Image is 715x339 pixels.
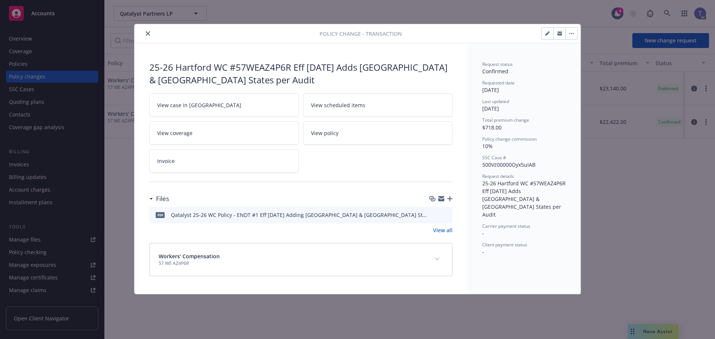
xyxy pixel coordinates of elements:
[443,211,449,219] button: preview file
[482,105,499,112] span: [DATE]
[482,161,536,168] span: 500Vz00000Oyx5uIAB
[482,80,515,86] span: Requested date
[482,61,513,67] span: Request status
[149,61,452,86] div: 25-26 Hartford WC #57WEAZ4P6R Eff [DATE] Adds [GEOGRAPHIC_DATA] & [GEOGRAPHIC_DATA] States per Audit
[143,29,152,38] button: close
[482,154,506,161] span: SSC Case #
[482,86,499,93] span: [DATE]
[311,129,339,137] span: View policy
[303,121,452,145] a: View policy
[159,252,220,260] span: Workers' Compensation
[150,243,452,276] div: Workers' Compensation57 WE AZ4P6Rexpand content
[482,248,484,255] span: -
[482,242,527,248] span: Client payment status
[157,101,241,109] span: View case in [GEOGRAPHIC_DATA]
[149,149,299,173] a: Invoice
[171,211,428,219] div: Qatalyst 25-26 WC Policy - ENDT #1 Eff [DATE] Adding [GEOGRAPHIC_DATA] & [GEOGRAPHIC_DATA] States...
[482,124,502,131] span: $718.00
[159,260,220,267] span: 57 WE AZ4P6R
[482,223,530,229] span: Carrier payment status
[311,101,365,109] span: View scheduled items
[431,211,437,219] button: download file
[149,93,299,117] a: View case in [GEOGRAPHIC_DATA]
[149,194,169,204] div: Files
[157,129,193,137] span: View coverage
[482,136,537,142] span: Policy change commission
[482,117,529,123] span: Total premium change
[149,121,299,145] a: View coverage
[157,157,175,165] span: Invoice
[482,173,514,179] span: Request details
[156,194,169,204] h3: Files
[482,143,493,150] span: 10%
[320,30,402,38] span: Policy change - Transaction
[303,93,452,117] a: View scheduled items
[482,180,567,218] span: 25-26 Hartford WC #57WEAZ4P6R Eff [DATE] Adds [GEOGRAPHIC_DATA] & [GEOGRAPHIC_DATA] States per Audit
[482,98,509,105] span: Last updated
[482,230,484,237] span: -
[482,68,508,75] span: Confirmed
[431,253,443,265] button: expand content
[433,226,452,234] a: View all
[156,212,165,218] span: pdf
